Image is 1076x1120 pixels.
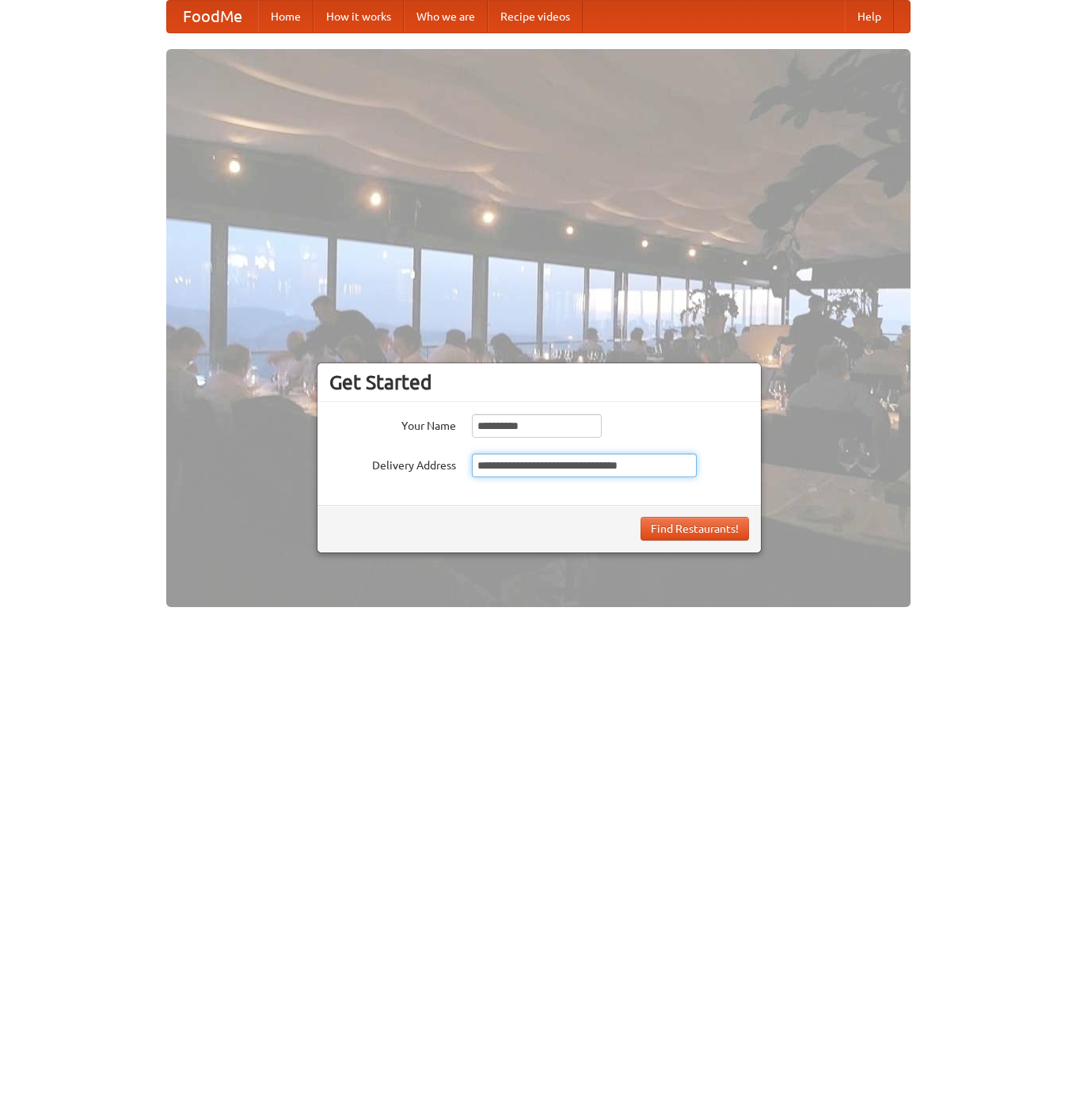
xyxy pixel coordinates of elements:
a: FoodMe [167,1,258,32]
label: Your Name [329,414,456,434]
a: How it works [314,1,404,32]
h3: Get Started [329,370,749,394]
a: Home [258,1,314,32]
label: Delivery Address [329,454,456,473]
a: Recipe videos [488,1,583,32]
a: Help [845,1,894,32]
a: Who we are [404,1,488,32]
button: Find Restaurants! [641,517,749,541]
